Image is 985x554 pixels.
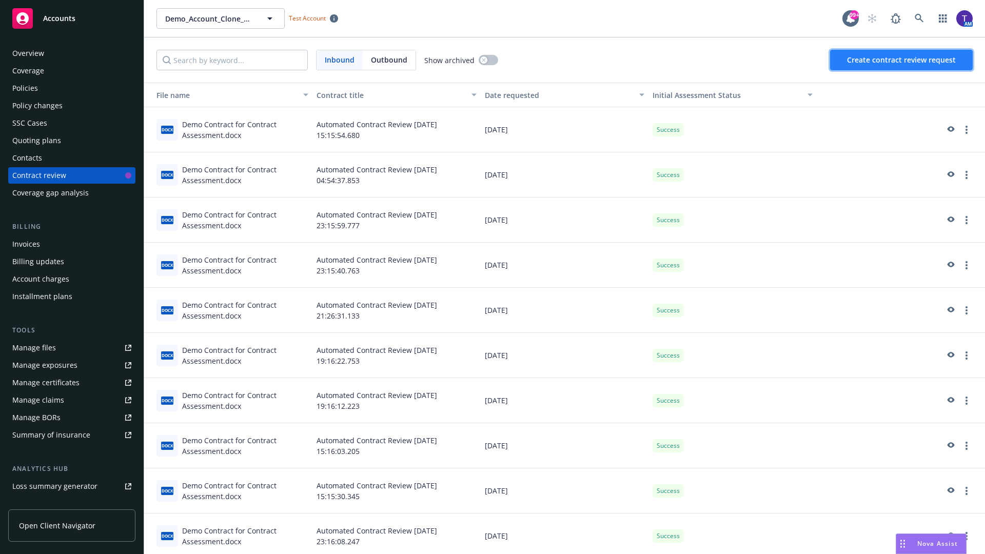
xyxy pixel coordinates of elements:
[312,107,481,152] div: Automated Contract Review [DATE] 15:15:54.680
[481,378,649,423] div: [DATE]
[8,222,135,232] div: Billing
[12,409,61,426] div: Manage BORs
[657,396,680,405] span: Success
[182,480,308,502] div: Demo Contract for Contract Assessment.docx
[917,539,958,548] span: Nova Assist
[8,464,135,474] div: Analytics hub
[12,340,56,356] div: Manage files
[8,115,135,131] a: SSC Cases
[363,50,416,70] span: Outbound
[8,132,135,149] a: Quoting plans
[12,357,77,373] div: Manage exposures
[944,214,956,226] a: preview
[285,13,342,24] span: Test Account
[312,423,481,468] div: Automated Contract Review [DATE] 15:16:03.205
[161,487,173,494] span: docx
[8,150,135,166] a: Contacts
[161,171,173,179] span: docx
[960,349,973,362] a: more
[182,300,308,321] div: Demo Contract for Contract Assessment.docx
[944,440,956,452] a: preview
[12,167,66,184] div: Contract review
[8,236,135,252] a: Invoices
[312,197,481,243] div: Automated Contract Review [DATE] 23:15:59.777
[12,150,42,166] div: Contacts
[657,261,680,270] span: Success
[8,392,135,408] a: Manage claims
[19,520,95,531] span: Open Client Navigator
[161,216,173,224] span: docx
[8,63,135,79] a: Coverage
[161,397,173,404] span: docx
[12,478,97,494] div: Loss summary generator
[653,90,741,100] span: Initial Assessment Status
[161,126,173,133] span: docx
[8,253,135,270] a: Billing updates
[960,259,973,271] a: more
[12,427,90,443] div: Summary of insurance
[960,394,973,407] a: more
[944,259,956,271] a: preview
[317,90,465,101] div: Contract title
[847,55,956,65] span: Create contract review request
[371,54,407,65] span: Outbound
[944,169,956,181] a: preview
[12,288,72,305] div: Installment plans
[909,8,930,29] a: Search
[862,8,882,29] a: Start snowing
[182,435,308,457] div: Demo Contract for Contract Assessment.docx
[161,442,173,449] span: docx
[657,125,680,134] span: Success
[830,50,973,70] button: Create contract review request
[960,440,973,452] a: more
[944,304,956,316] a: preview
[653,90,801,101] div: Toggle SortBy
[481,423,649,468] div: [DATE]
[312,243,481,288] div: Automated Contract Review [DATE] 23:15:40.763
[8,80,135,96] a: Policies
[325,54,354,65] span: Inbound
[657,486,680,496] span: Success
[8,357,135,373] a: Manage exposures
[312,288,481,333] div: Automated Contract Review [DATE] 21:26:31.133
[8,427,135,443] a: Summary of insurance
[12,63,44,79] div: Coverage
[289,14,326,23] span: Test Account
[182,254,308,276] div: Demo Contract for Contract Assessment.docx
[165,13,254,24] span: Demo_Account_Clone_QA_CR_Tests_Demo
[12,374,80,391] div: Manage certificates
[657,441,680,450] span: Success
[8,409,135,426] a: Manage BORs
[182,390,308,411] div: Demo Contract for Contract Assessment.docx
[960,530,973,542] a: more
[8,325,135,335] div: Tools
[12,392,64,408] div: Manage claims
[43,14,75,23] span: Accounts
[960,214,973,226] a: more
[8,185,135,201] a: Coverage gap analysis
[312,378,481,423] div: Automated Contract Review [DATE] 19:16:12.223
[960,124,973,136] a: more
[481,107,649,152] div: [DATE]
[161,351,173,359] span: docx
[148,90,297,101] div: Toggle SortBy
[896,533,967,554] button: Nova Assist
[481,468,649,513] div: [DATE]
[960,169,973,181] a: more
[161,261,173,269] span: docx
[161,306,173,314] span: docx
[944,485,956,497] a: preview
[481,333,649,378] div: [DATE]
[960,485,973,497] a: more
[12,132,61,149] div: Quoting plans
[944,124,956,136] a: preview
[8,288,135,305] a: Installment plans
[657,306,680,315] span: Success
[944,394,956,407] a: preview
[657,170,680,180] span: Success
[657,351,680,360] span: Success
[657,531,680,541] span: Success
[657,215,680,225] span: Success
